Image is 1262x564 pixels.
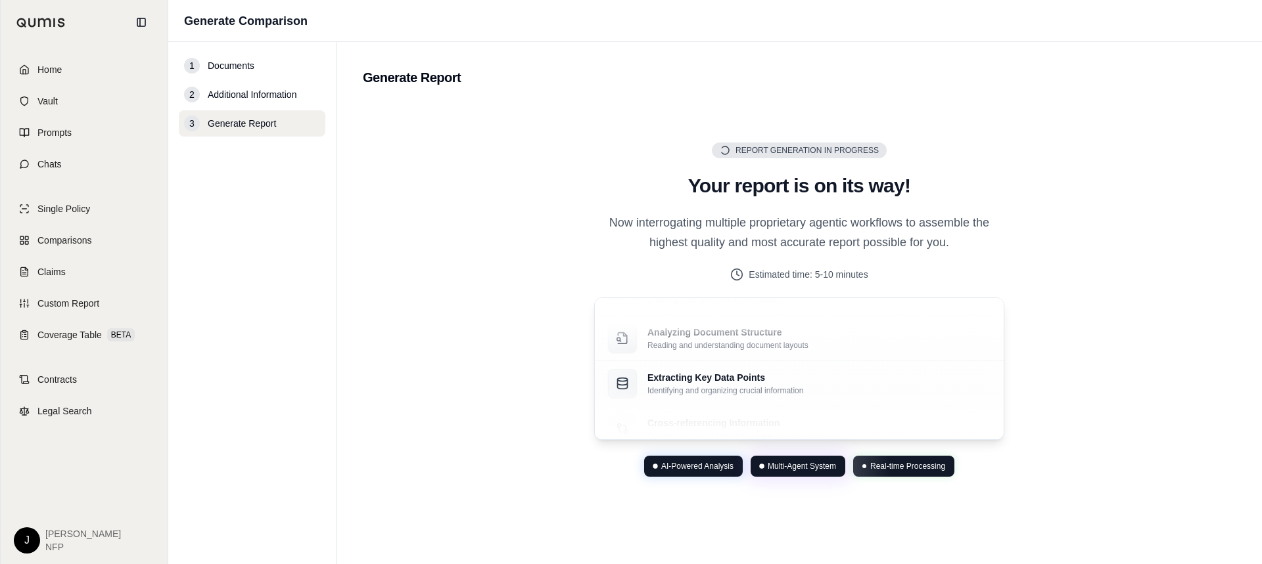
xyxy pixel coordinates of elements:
div: J [14,527,40,553]
h2: Generate Report [363,68,1236,87]
span: Home [37,63,62,76]
a: Legal Search [9,397,160,425]
a: Prompts [9,118,160,147]
a: Chats [9,150,160,179]
span: NFP [45,540,121,553]
span: Prompts [37,126,72,139]
button: Collapse sidebar [131,12,152,33]
a: Vault [9,87,160,116]
span: Claims [37,265,66,278]
p: Reading and understanding document layouts [647,340,808,351]
a: Coverage TableBETA [9,320,160,349]
h1: Generate Comparison [184,12,308,30]
span: Additional Information [208,88,296,101]
a: Contracts [9,365,160,394]
span: Documents [208,59,254,72]
p: Cross-referencing Information [647,416,780,429]
a: Custom Report [9,289,160,318]
span: Chats [37,158,62,171]
div: 1 [184,58,200,74]
a: Single Policy [9,194,160,223]
span: BETA [107,328,135,341]
span: Legal Search [37,404,92,418]
span: Single Policy [37,202,90,215]
span: Coverage Table [37,328,102,341]
h2: Your report is on its way! [594,174,1004,198]
div: 3 [184,116,200,131]
span: Multi-Agent System [768,461,836,471]
p: Now interrogating multiple proprietary agentic workflows to assemble the highest quality and most... [594,213,1004,252]
span: AI-Powered Analysis [661,461,734,471]
span: [PERSON_NAME] [45,527,121,540]
p: Ensuring data precision and reliability [647,295,778,305]
a: Home [9,55,160,84]
a: Comparisons [9,226,160,255]
span: Report Generation in Progress [736,145,879,156]
div: 2 [184,87,200,102]
p: Analyzing Document Structure [647,326,808,339]
span: Real-time Processing [870,461,945,471]
p: Identifying and organizing crucial information [647,385,803,396]
span: Custom Report [37,297,99,310]
span: Generate Report [208,117,276,130]
a: Claims [9,257,160,286]
span: Contracts [37,373,77,386]
span: Vault [37,95,58,108]
img: Qumis Logo [16,18,66,28]
span: Estimated time: 5-10 minutes [749,268,868,282]
span: Comparisons [37,234,91,247]
p: Comparing against knowledge base [647,431,780,441]
p: Extracting Key Data Points [647,371,803,384]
